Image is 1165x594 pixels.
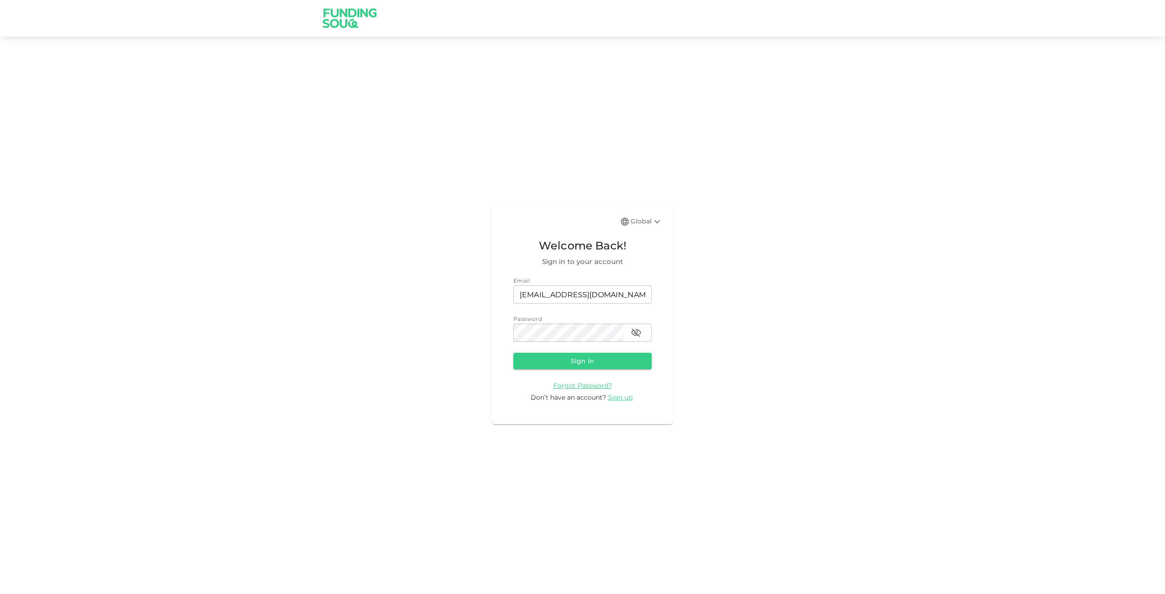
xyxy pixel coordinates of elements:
[553,381,612,390] a: Forgot Password?
[513,315,542,322] span: Password
[513,237,652,254] span: Welcome Back!
[513,256,652,267] span: Sign in to your account
[513,277,530,284] span: Email
[513,324,623,342] input: password
[513,285,652,304] input: email
[513,353,652,369] button: Sign in
[631,216,663,227] div: Global
[608,393,633,401] span: Sign up
[531,393,606,401] span: Don’t have an account?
